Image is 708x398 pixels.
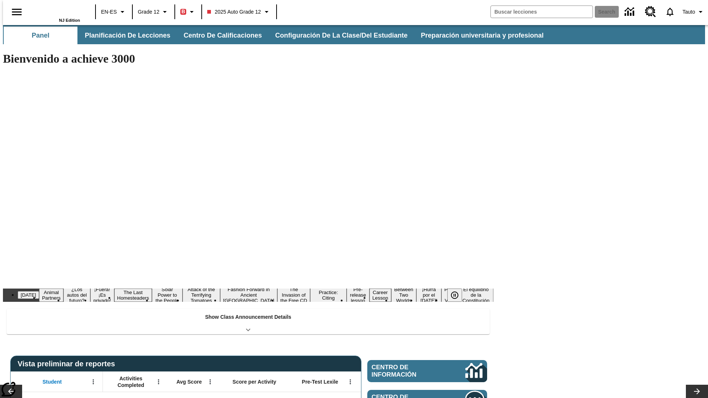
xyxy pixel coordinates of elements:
button: Abrir el menú lateral [6,1,28,23]
div: Pausar [447,289,469,302]
button: Slide 6 Solar Power to the People [152,286,183,304]
span: EN-ES [101,8,117,16]
a: Centro de información [620,2,641,22]
button: Perfil/Configuración [680,5,708,18]
a: Centro de recursos, Se abrirá en una pestaña nueva. [641,2,660,22]
button: Language: EN-ES, Selecciona un idioma [98,5,130,18]
div: Subbarra de navegación [3,27,550,44]
button: Abrir menú [153,376,164,387]
span: Centro de información [372,364,441,378]
a: Centro de información [367,360,487,382]
button: Slide 2 Animal Partners [39,289,63,302]
span: Vista preliminar de reportes [18,360,119,368]
button: Slide 15 Point of View [441,286,458,304]
span: Activities Completed [107,375,155,388]
button: Slide 14 ¡Hurra por el Día de la Constitución! [416,286,441,304]
button: Slide 9 The Invasion of the Free CD [277,286,310,304]
button: Carrusel de lecciones, seguir [686,385,708,398]
span: B [181,7,185,16]
span: Student [42,378,62,385]
div: Portada [32,3,80,22]
button: Slide 3 ¿Los autos del futuro? [63,286,90,304]
button: Slide 4 ¡Fuera! ¡Es privado! [90,286,114,304]
button: Slide 12 Career Lesson [369,289,391,302]
span: Avg Score [176,378,202,385]
button: Planificación de lecciones [79,27,176,44]
button: Preparación universitaria y profesional [415,27,549,44]
button: Slide 5 The Last Homesteaders [114,289,152,302]
div: Subbarra de navegación [3,25,705,44]
button: Slide 1 Día del Trabajo [18,291,39,299]
button: Slide 8 Fashion Forward in Ancient Rome [220,286,277,304]
button: Boost El color de la clase es rojo. Cambiar el color de la clase. [177,5,199,18]
span: Tauto [683,8,695,16]
span: 2025 Auto Grade 12 [207,8,261,16]
button: Slide 11 Pre-release lesson [347,286,369,304]
button: Panel [4,27,77,44]
button: Grado: Grade 12, Elige un grado [135,5,172,18]
button: Abrir menú [205,376,216,387]
button: Slide 7 Attack of the Terrifying Tomatoes [183,286,220,304]
button: Pausar [447,289,462,302]
button: Slide 16 El equilibrio de la Constitución [458,286,493,304]
button: Slide 10 Mixed Practice: Citing Evidence [310,283,347,307]
button: Centro de calificaciones [178,27,268,44]
h1: Bienvenido a achieve 3000 [3,52,493,66]
a: Notificaciones [660,2,680,21]
div: Show Class Announcement Details [7,309,490,334]
button: Abrir menú [88,376,99,387]
a: Portada [32,3,80,18]
button: Configuración de la clase/del estudiante [269,27,413,44]
button: Abrir menú [345,376,356,387]
button: Class: 2025 Auto Grade 12, Selecciona una clase [204,5,274,18]
span: Grade 12 [138,8,159,16]
span: NJ Edition [59,18,80,22]
span: Pre-Test Lexile [302,378,339,385]
input: search field [491,6,593,18]
button: Slide 13 Between Two Worlds [391,286,416,304]
p: Show Class Announcement Details [205,313,291,321]
span: Score per Activity [233,378,277,385]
